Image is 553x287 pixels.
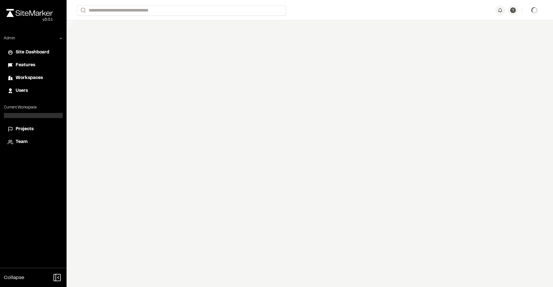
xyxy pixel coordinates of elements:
div: Oh geez...please don't... [6,17,53,23]
p: Current Workspace [4,105,63,110]
span: Collapse [4,274,24,282]
span: Projects [16,126,34,133]
img: rebrand.png [6,9,53,17]
a: Users [8,87,59,94]
p: Admin [4,36,15,41]
span: Features [16,62,35,69]
span: Team [16,139,28,146]
a: Site Dashboard [8,49,59,56]
a: Projects [8,126,59,133]
span: Site Dashboard [16,49,49,56]
a: Workspaces [8,75,59,82]
a: Features [8,62,59,69]
button: Search [77,5,88,16]
span: Users [16,87,28,94]
span: Workspaces [16,75,43,82]
a: Team [8,139,59,146]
